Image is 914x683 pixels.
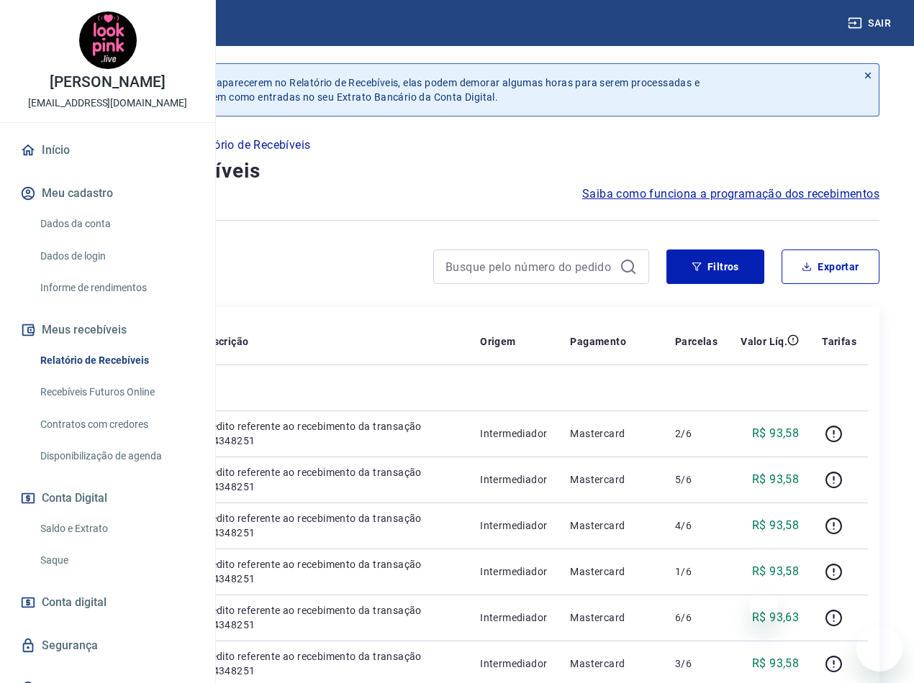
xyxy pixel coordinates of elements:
[675,564,718,579] p: 1/6
[201,465,457,494] p: Crédito referente ao recebimento da transação 224348251
[35,546,198,575] a: Saque
[35,242,198,271] a: Dados de login
[845,10,897,37] button: Sair
[201,603,457,632] p: Crédito referente ao recebimento da transação 224348251
[17,134,198,166] a: Início
[675,610,718,625] p: 6/6
[42,592,107,613] span: Conta digital
[17,482,198,514] button: Conta Digital
[28,96,187,111] p: [EMAIL_ADDRESS][DOMAIN_NAME]
[35,514,198,544] a: Saldo e Extrato
[445,256,614,278] input: Busque pelo número do pedido
[752,425,799,442] p: R$ 93,58
[675,472,718,487] p: 5/6
[480,518,547,533] p: Intermediador
[35,441,198,471] a: Disponibilização de agenda
[480,334,515,349] p: Origem
[480,610,547,625] p: Intermediador
[570,334,626,349] p: Pagamento
[201,557,457,586] p: Crédito referente ao recebimento da transação 224348251
[675,426,718,441] p: 2/6
[782,249,879,284] button: Exportar
[752,471,799,488] p: R$ 93,58
[79,12,137,69] img: f5e2b5f2-de41-4e9a-a4e6-a6c2332be871.jpeg
[741,334,787,349] p: Valor Líq.
[201,649,457,678] p: Crédito referente ao recebimento da transação 224348251
[35,377,198,407] a: Recebíveis Futuros Online
[201,419,457,448] p: Crédito referente ao recebimento da transação 224348251
[17,314,198,346] button: Meus recebíveis
[570,426,652,441] p: Mastercard
[856,625,902,671] iframe: Botão para abrir a janela de mensagens
[666,249,764,284] button: Filtros
[570,564,652,579] p: Mastercard
[35,273,198,303] a: Informe de rendimentos
[480,426,547,441] p: Intermediador
[675,656,718,671] p: 3/6
[480,564,547,579] p: Intermediador
[186,137,310,154] p: Relatório de Recebíveis
[480,472,547,487] p: Intermediador
[78,75,700,104] p: Após o envio das liquidações aparecerem no Relatório de Recebíveis, elas podem demorar algumas ho...
[675,334,718,349] p: Parcelas
[582,185,879,203] a: Saiba como funciona a programação dos recebimentos
[201,334,249,349] p: Descrição
[570,472,652,487] p: Mastercard
[570,656,652,671] p: Mastercard
[17,178,198,209] button: Meu cadastro
[50,75,165,90] p: [PERSON_NAME]
[35,157,879,185] h4: Relatório de Recebíveis
[17,630,198,661] a: Segurança
[752,655,799,672] p: R$ 93,58
[570,518,652,533] p: Mastercard
[752,563,799,580] p: R$ 93,58
[822,334,856,349] p: Tarifas
[749,591,778,620] iframe: Fechar mensagem
[480,656,547,671] p: Intermediador
[35,346,198,375] a: Relatório de Recebíveis
[35,209,198,239] a: Dados da conta
[752,517,799,534] p: R$ 93,58
[675,518,718,533] p: 4/6
[35,410,198,439] a: Contratos com credores
[17,587,198,618] a: Conta digital
[570,610,652,625] p: Mastercard
[201,511,457,540] p: Crédito referente ao recebimento da transação 224348251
